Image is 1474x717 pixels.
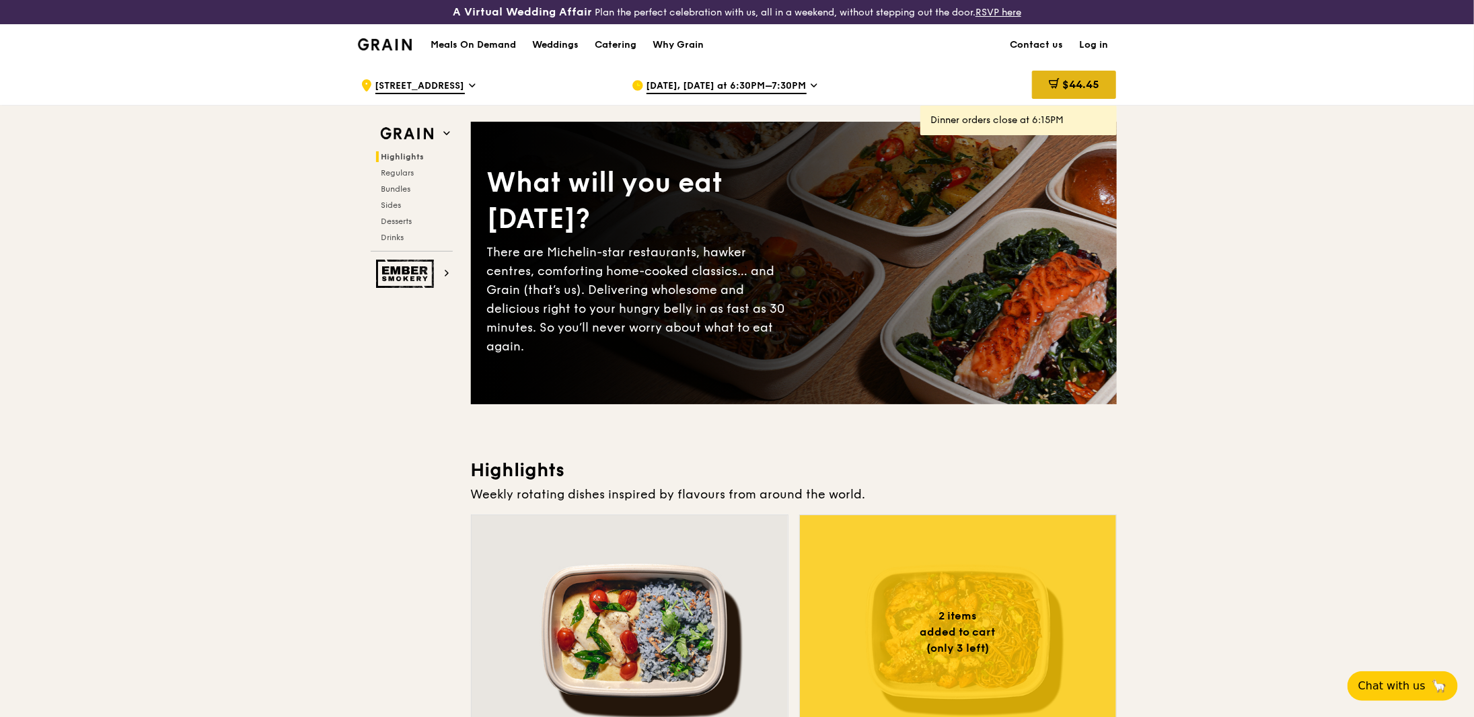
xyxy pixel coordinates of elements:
[975,7,1021,18] a: RSVP here
[532,25,579,65] div: Weddings
[587,25,644,65] a: Catering
[471,458,1117,482] h3: Highlights
[653,25,704,65] div: Why Grain
[1431,678,1447,694] span: 🦙
[524,25,587,65] a: Weddings
[350,5,1125,19] div: Plan the perfect celebration with us, all in a weekend, without stepping out the door.
[381,233,404,242] span: Drinks
[647,79,807,94] span: [DATE], [DATE] at 6:30PM–7:30PM
[931,114,1106,127] div: Dinner orders close at 6:15PM
[381,217,412,226] span: Desserts
[431,38,516,52] h1: Meals On Demand
[1358,678,1426,694] span: Chat with us
[381,184,411,194] span: Bundles
[644,25,712,65] a: Why Grain
[358,38,412,50] img: Grain
[1348,671,1458,701] button: Chat with us🦙
[595,25,636,65] div: Catering
[375,79,465,94] span: [STREET_ADDRESS]
[487,243,794,356] div: There are Michelin-star restaurants, hawker centres, comforting home-cooked classics… and Grain (...
[358,24,412,64] a: GrainGrain
[471,485,1117,504] div: Weekly rotating dishes inspired by flavours from around the world.
[376,260,438,288] img: Ember Smokery web logo
[376,122,438,146] img: Grain web logo
[381,200,402,210] span: Sides
[1062,78,1099,91] span: $44.45
[453,5,592,19] h3: A Virtual Wedding Affair
[381,168,414,178] span: Regulars
[487,165,794,237] div: What will you eat [DATE]?
[1002,25,1072,65] a: Contact us
[1072,25,1117,65] a: Log in
[381,152,425,161] span: Highlights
